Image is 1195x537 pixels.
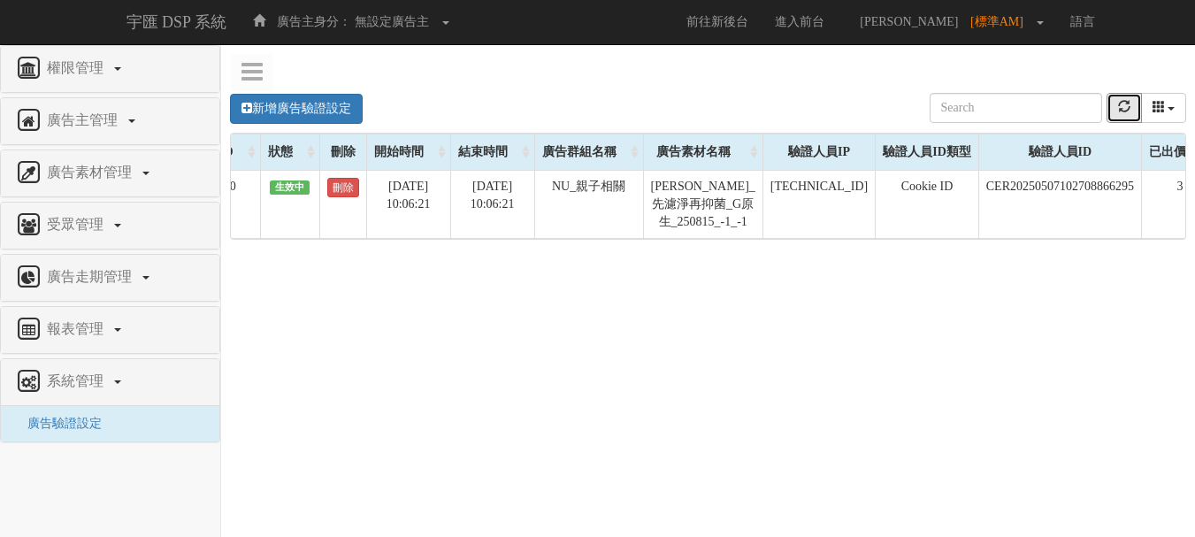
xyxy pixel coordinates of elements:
a: 廣告走期管理 [14,264,206,292]
td: NU_親子相關 [534,170,643,238]
td: [TECHNICAL_ID] [762,170,875,238]
td: [PERSON_NAME]_先濾淨再抑菌_G原生_250815_-1_-1 [643,170,762,238]
span: 廣告素材管理 [42,165,141,180]
span: 報表管理 [42,321,112,336]
td: [DATE] 10:06:21 [450,170,534,238]
a: 廣告驗證設定 [14,417,102,430]
a: 權限管理 [14,55,206,83]
span: [標準AM] [970,15,1032,28]
div: Columns [1141,93,1187,123]
span: 生效中 [270,180,310,195]
div: 驗證人員ID類型 [876,134,978,170]
a: 報表管理 [14,316,206,344]
div: 開始時間 [367,134,450,170]
span: 廣告主管理 [42,112,126,127]
td: CER20250507102708866295 [978,170,1141,238]
a: 廣告素材管理 [14,159,206,188]
td: Cookie ID [876,170,979,238]
div: 驗證人員ID [979,134,1141,170]
td: [DATE] 10:06:21 [366,170,450,238]
input: Search [930,93,1102,123]
span: 系統管理 [42,373,112,388]
a: 廣告主管理 [14,107,206,135]
div: 刪除 [320,134,366,170]
a: 新增廣告驗證設定 [230,94,363,124]
div: 驗證人員IP [763,134,875,170]
span: 權限管理 [42,60,112,75]
a: 刪除 [327,178,359,197]
button: columns [1141,93,1187,123]
div: 結束時間 [451,134,534,170]
span: 廣告走期管理 [42,269,141,284]
a: 系統管理 [14,368,206,396]
div: 廣告素材名稱 [644,134,762,170]
span: 受眾管理 [42,217,112,232]
button: refresh [1107,93,1142,123]
span: 廣告主身分： [277,15,351,28]
div: 狀態 [261,134,319,170]
a: 受眾管理 [14,211,206,240]
div: 廣告群組名稱 [535,134,643,170]
span: 無設定廣告主 [355,15,429,28]
span: [PERSON_NAME] [851,15,967,28]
